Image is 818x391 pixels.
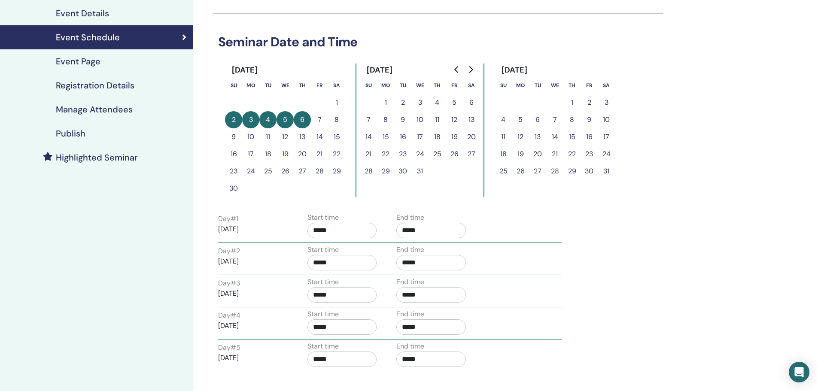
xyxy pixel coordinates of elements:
button: 27 [463,145,480,163]
h4: Manage Attendees [56,104,133,115]
button: 13 [529,128,546,145]
h4: Publish [56,128,85,139]
button: 28 [546,163,563,180]
button: 16 [394,128,411,145]
button: 25 [259,163,277,180]
button: 17 [411,128,429,145]
button: 9 [394,111,411,128]
button: 6 [463,94,480,111]
button: 20 [529,145,546,163]
button: 18 [429,128,446,145]
button: 28 [360,163,377,180]
button: 24 [411,145,429,163]
button: 22 [328,145,345,163]
button: 11 [259,128,277,145]
button: 21 [311,145,328,163]
div: Open Intercom Messenger [789,362,809,382]
label: Start time [307,212,339,223]
button: 23 [394,145,411,163]
h4: Highlighted Seminar [56,152,138,163]
th: Friday [446,77,463,94]
button: 15 [377,128,394,145]
button: 12 [512,128,529,145]
button: 14 [360,128,377,145]
h4: Registration Details [56,80,134,91]
label: Day # 5 [218,343,240,353]
button: 1 [328,94,345,111]
h4: Event Schedule [56,32,120,42]
button: 19 [446,128,463,145]
button: 2 [394,94,411,111]
th: Friday [581,77,598,94]
button: 1 [563,94,581,111]
button: 7 [360,111,377,128]
h3: Seminar Date and Time [213,34,663,50]
p: [DATE] [218,224,288,234]
button: 2 [581,94,598,111]
label: Start time [307,341,339,352]
button: 17 [242,145,259,163]
label: End time [396,245,424,255]
p: [DATE] [218,288,288,299]
button: 29 [328,163,345,180]
button: 21 [360,145,377,163]
p: [DATE] [218,321,288,331]
button: Go to next month [464,61,477,78]
button: 26 [446,145,463,163]
button: 9 [225,128,242,145]
button: 15 [328,128,345,145]
th: Friday [311,77,328,94]
th: Monday [242,77,259,94]
th: Tuesday [394,77,411,94]
th: Thursday [294,77,311,94]
th: Wednesday [546,77,563,94]
button: 24 [242,163,259,180]
button: 8 [377,111,394,128]
th: Sunday [495,77,512,94]
button: Go to previous month [450,61,464,78]
label: Day # 3 [218,278,240,288]
th: Wednesday [411,77,429,94]
th: Tuesday [259,77,277,94]
th: Wednesday [277,77,294,94]
button: 13 [463,111,480,128]
button: 14 [546,128,563,145]
label: End time [396,277,424,287]
button: 26 [512,163,529,180]
th: Monday [512,77,529,94]
label: End time [396,341,424,352]
button: 10 [411,111,429,128]
label: End time [396,212,424,223]
button: 20 [463,128,480,145]
button: 30 [394,163,411,180]
button: 3 [242,111,259,128]
p: [DATE] [218,256,288,267]
button: 19 [277,145,294,163]
button: 29 [377,163,394,180]
th: Tuesday [529,77,546,94]
div: [DATE] [360,64,400,77]
button: 6 [294,111,311,128]
button: 1 [377,94,394,111]
th: Sunday [360,77,377,94]
button: 11 [429,111,446,128]
button: 24 [598,145,615,163]
button: 27 [294,163,311,180]
button: 15 [563,128,581,145]
button: 3 [598,94,615,111]
th: Thursday [563,77,581,94]
button: 10 [242,128,259,145]
label: End time [396,309,424,319]
button: 25 [429,145,446,163]
button: 4 [259,111,277,128]
label: Start time [307,245,339,255]
button: 28 [311,163,328,180]
h4: Event Page [56,56,100,67]
button: 5 [512,111,529,128]
button: 22 [377,145,394,163]
button: 18 [259,145,277,163]
label: Start time [307,277,339,287]
button: 14 [311,128,328,145]
button: 13 [294,128,311,145]
button: 25 [495,163,512,180]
